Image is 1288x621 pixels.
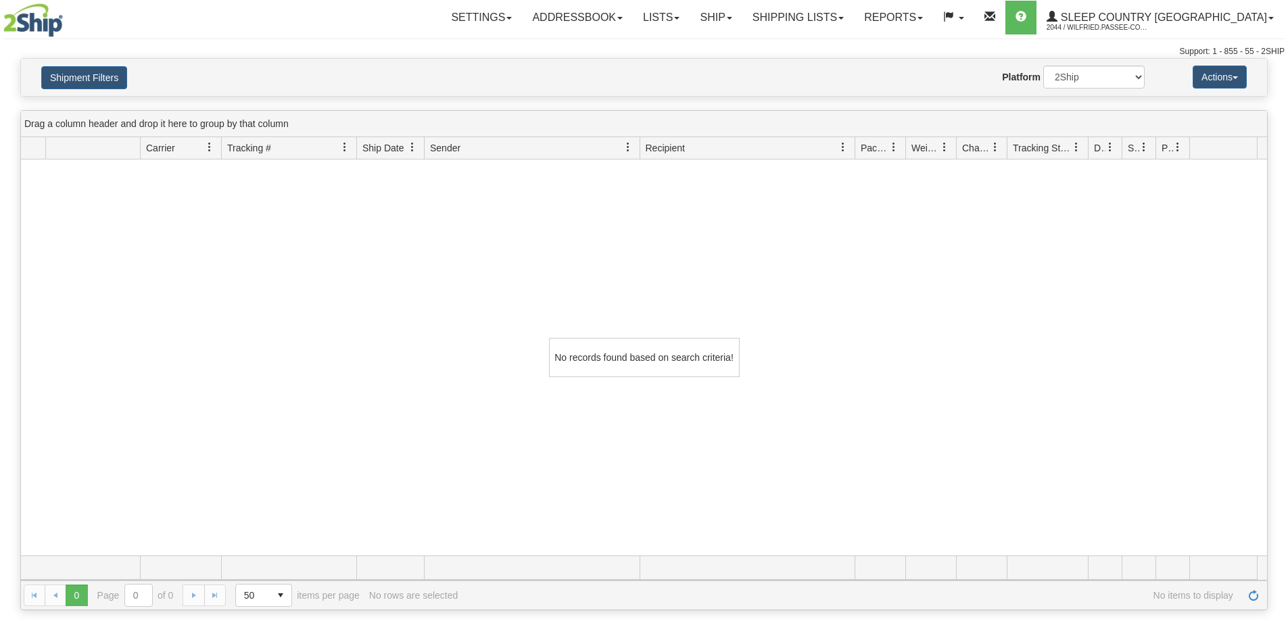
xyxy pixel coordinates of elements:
a: Refresh [1243,585,1264,606]
button: Shipment Filters [41,66,127,89]
a: Ship Date filter column settings [401,136,424,159]
a: Reports [854,1,933,34]
span: Pickup Status [1162,141,1173,155]
span: Ship Date [362,141,404,155]
a: Pickup Status filter column settings [1166,136,1189,159]
a: Sender filter column settings [617,136,640,159]
a: Sleep Country [GEOGRAPHIC_DATA] 2044 / Wilfried.Passee-Coutrin [1036,1,1284,34]
a: Packages filter column settings [882,136,905,159]
a: Weight filter column settings [933,136,956,159]
div: No records found based on search criteria! [549,338,740,377]
div: No rows are selected [369,590,458,601]
span: Delivery Status [1094,141,1105,155]
a: Shipment Issues filter column settings [1132,136,1155,159]
span: Page of 0 [97,584,174,607]
span: Sleep Country [GEOGRAPHIC_DATA] [1057,11,1267,23]
a: Shipping lists [742,1,854,34]
div: grid grouping header [21,111,1267,137]
span: Recipient [646,141,685,155]
span: Packages [861,141,889,155]
span: Weight [911,141,940,155]
span: 2044 / Wilfried.Passee-Coutrin [1047,21,1148,34]
span: Page sizes drop down [235,584,292,607]
a: Settings [441,1,522,34]
span: Charge [962,141,991,155]
span: Carrier [146,141,175,155]
iframe: chat widget [1257,241,1287,379]
span: Sender [430,141,460,155]
img: logo2044.jpg [3,3,63,37]
a: Lists [633,1,690,34]
a: Tracking Status filter column settings [1065,136,1088,159]
label: Platform [1002,70,1041,84]
span: 50 [244,589,262,602]
span: Tracking Status [1013,141,1072,155]
a: Tracking # filter column settings [333,136,356,159]
a: Addressbook [522,1,633,34]
div: Support: 1 - 855 - 55 - 2SHIP [3,46,1285,57]
a: Ship [690,1,742,34]
span: select [270,585,291,606]
span: Tracking # [227,141,271,155]
span: Shipment Issues [1128,141,1139,155]
a: Delivery Status filter column settings [1099,136,1122,159]
a: Carrier filter column settings [198,136,221,159]
a: Recipient filter column settings [832,136,855,159]
a: Charge filter column settings [984,136,1007,159]
span: No items to display [467,590,1233,601]
span: Page 0 [66,585,87,606]
span: items per page [235,584,360,607]
button: Actions [1193,66,1247,89]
